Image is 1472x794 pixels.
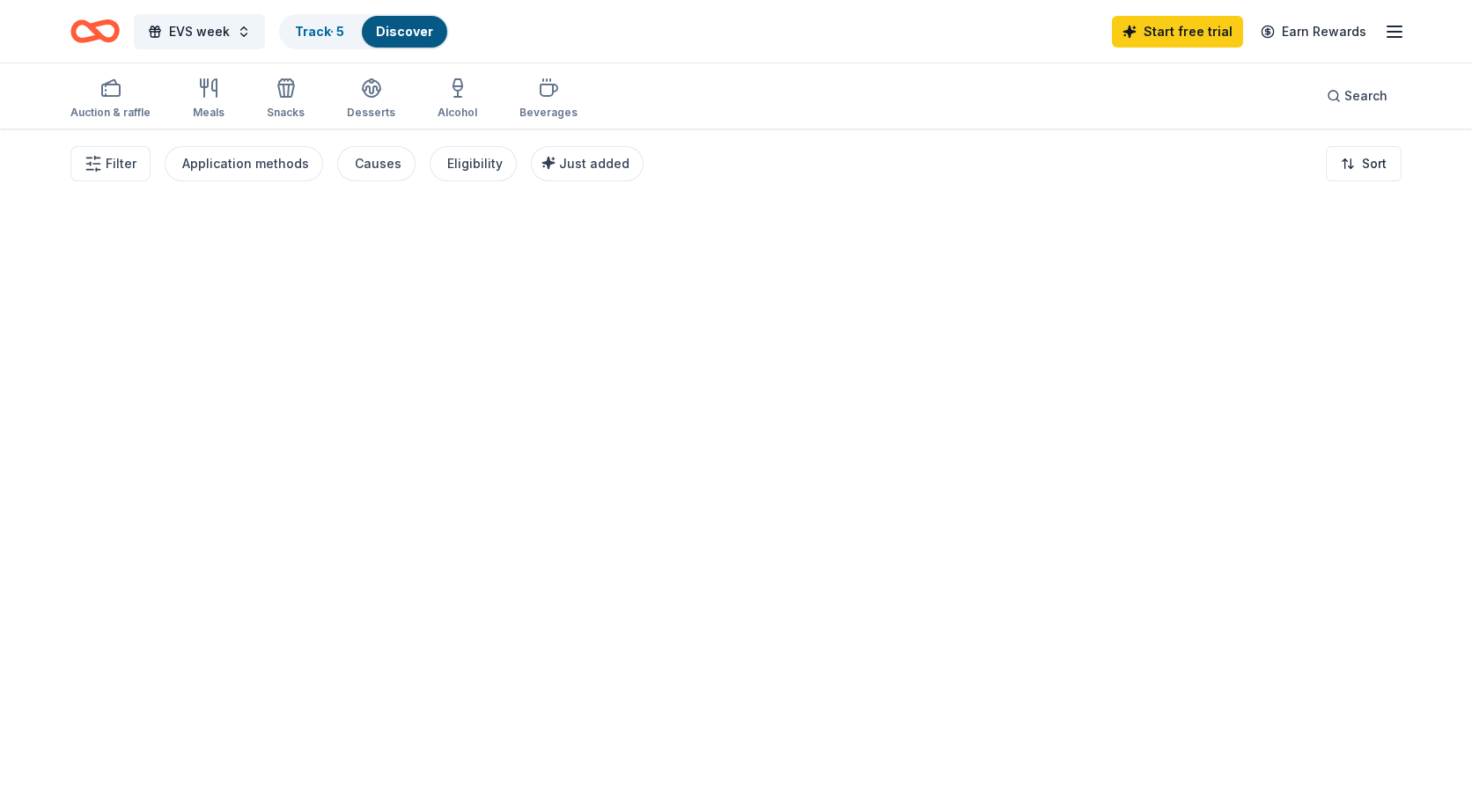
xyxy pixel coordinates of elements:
span: EVS week [169,21,230,42]
button: Alcohol [438,70,477,129]
button: Track· 5Discover [279,14,449,49]
div: Alcohol [438,106,477,120]
a: Discover [376,24,433,39]
a: Track· 5 [295,24,344,39]
span: Just added [559,156,629,171]
div: Snacks [267,106,305,120]
div: Desserts [347,106,395,120]
a: Earn Rewards [1250,16,1377,48]
button: Application methods [165,146,323,181]
div: Beverages [519,106,578,120]
button: Eligibility [430,146,517,181]
button: Beverages [519,70,578,129]
span: Sort [1362,153,1387,174]
button: Filter [70,146,151,181]
button: Search [1313,78,1402,114]
button: EVS week [134,14,265,49]
button: Meals [193,70,224,129]
button: Causes [337,146,416,181]
button: Auction & raffle [70,70,151,129]
div: Meals [193,106,224,120]
button: Desserts [347,70,395,129]
div: Causes [355,153,401,174]
span: Search [1344,85,1387,107]
div: Application methods [182,153,309,174]
a: Home [70,11,120,52]
div: Auction & raffle [70,106,151,120]
div: Eligibility [447,153,503,174]
button: Snacks [267,70,305,129]
button: Just added [531,146,644,181]
span: Filter [106,153,136,174]
button: Sort [1326,146,1402,181]
a: Start free trial [1112,16,1243,48]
